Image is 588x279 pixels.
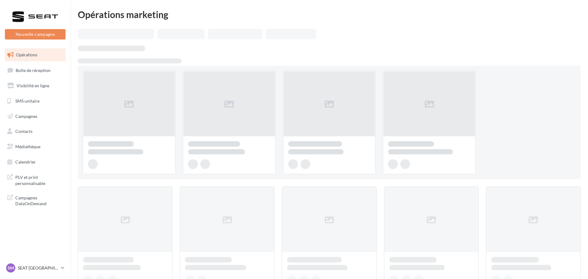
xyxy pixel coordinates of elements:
[4,110,67,123] a: Campagnes
[17,83,49,88] span: Visibilité en ligne
[4,156,67,168] a: Calendrier
[15,113,37,119] span: Campagnes
[15,98,40,104] span: SMS unitaire
[4,79,67,92] a: Visibilité en ligne
[16,67,51,73] span: Boîte de réception
[15,144,40,149] span: Médiathèque
[4,95,67,107] a: SMS unitaire
[5,262,66,274] a: SM SEAT [GEOGRAPHIC_DATA]
[15,173,63,186] span: PLV et print personnalisable
[8,265,14,271] span: SM
[15,159,36,164] span: Calendrier
[16,52,37,57] span: Opérations
[78,10,581,19] div: Opérations marketing
[4,140,67,153] a: Médiathèque
[4,64,67,77] a: Boîte de réception
[18,265,58,271] p: SEAT [GEOGRAPHIC_DATA]
[15,194,63,207] span: Campagnes DataOnDemand
[5,29,66,40] button: Nouvelle campagne
[4,191,67,209] a: Campagnes DataOnDemand
[4,48,67,61] a: Opérations
[4,171,67,189] a: PLV et print personnalisable
[15,129,32,134] span: Contacts
[4,125,67,138] a: Contacts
